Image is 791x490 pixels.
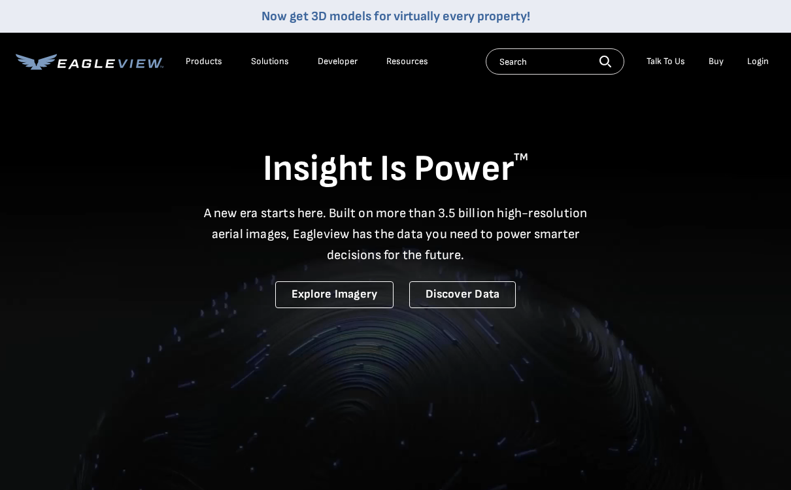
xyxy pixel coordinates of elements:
[318,56,358,67] a: Developer
[275,281,394,308] a: Explore Imagery
[409,281,516,308] a: Discover Data
[386,56,428,67] div: Resources
[261,9,530,24] a: Now get 3D models for virtually every property!
[195,203,596,266] p: A new era starts here. Built on more than 3.5 billion high-resolution aerial images, Eagleview ha...
[709,56,724,67] a: Buy
[747,56,769,67] div: Login
[486,48,624,75] input: Search
[514,151,528,164] sup: TM
[16,147,775,192] h1: Insight Is Power
[251,56,289,67] div: Solutions
[186,56,222,67] div: Products
[647,56,685,67] div: Talk To Us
